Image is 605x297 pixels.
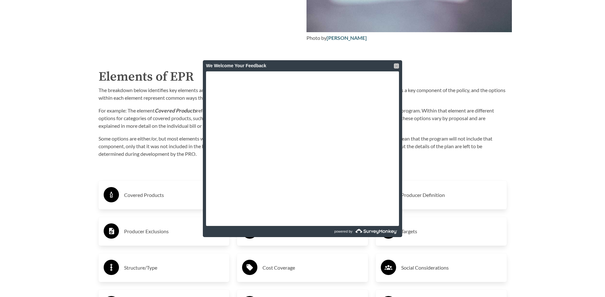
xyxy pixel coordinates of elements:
strong: Covered Products [155,107,196,113]
span: powered by [334,226,352,237]
h3: Covered Products [124,190,225,200]
div: Photo by [306,34,512,42]
h3: Producer Definition [401,190,502,200]
a: [PERSON_NAME] [327,35,367,41]
h3: Social Considerations [401,263,502,273]
p: For example: The element refers to the types of items that are required to be included within the... [99,107,507,130]
p: Some options are either/or, but most elements will include multiple options together. The absence... [99,135,507,158]
h3: Targets [401,226,502,236]
div: We Welcome Your Feedback [206,60,399,71]
p: The breakdown below identifies key elements and the options within those elements that are presen... [99,86,507,102]
h3: Structure/Type [124,263,225,273]
h3: Producer Exclusions [124,226,225,236]
h3: Cost Coverage [262,263,363,273]
h2: Elements of EPR [99,67,507,86]
a: powered by [303,226,399,237]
